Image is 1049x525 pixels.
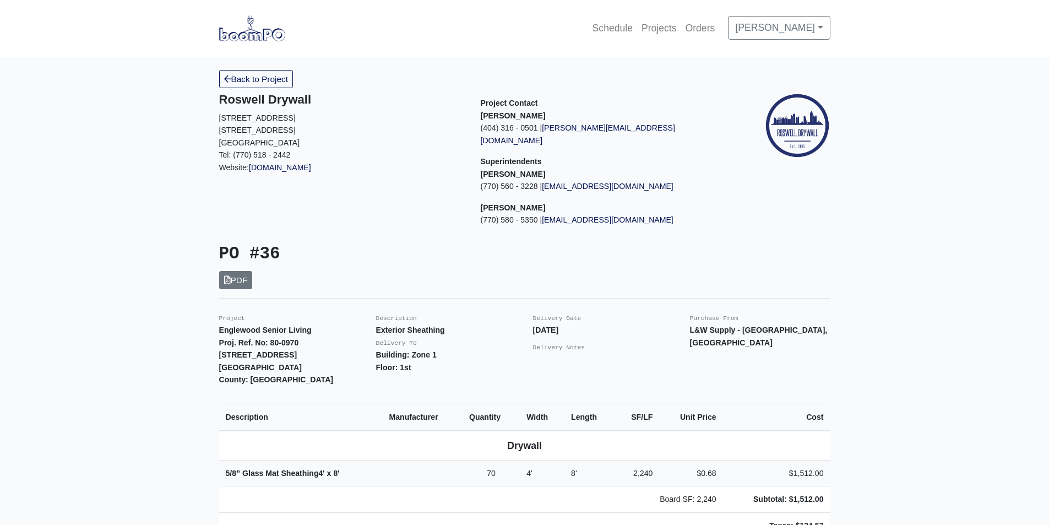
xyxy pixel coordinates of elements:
a: [EMAIL_ADDRESS][DOMAIN_NAME] [542,182,673,191]
a: Orders [681,16,720,40]
strong: Exterior Sheathing [376,326,445,334]
small: Delivery To [376,340,417,347]
strong: [PERSON_NAME] [481,170,546,178]
td: Subtotal: $1,512.00 [723,486,830,513]
p: (770) 560 - 3228 | [481,180,726,193]
a: Projects [637,16,681,40]
strong: [PERSON_NAME] [481,111,546,120]
strong: [STREET_ADDRESS] [219,350,297,359]
span: 8' [571,469,577,478]
a: [DOMAIN_NAME] [249,163,311,172]
strong: County: [GEOGRAPHIC_DATA] [219,375,334,384]
p: L&W Supply - [GEOGRAPHIC_DATA], [GEOGRAPHIC_DATA] [690,324,830,349]
strong: Floor: 1st [376,363,411,372]
p: [GEOGRAPHIC_DATA] [219,137,464,149]
strong: Proj. Ref. No: 80-0970 [219,338,299,347]
th: Unit Price [659,404,722,430]
span: 4' [319,469,325,478]
span: 4' [526,469,532,478]
span: 8' [333,469,339,478]
strong: [PERSON_NAME] [481,203,546,212]
strong: [GEOGRAPHIC_DATA] [219,363,302,372]
small: Delivery Date [533,315,581,322]
th: SF/LF [615,404,659,430]
p: [STREET_ADDRESS] [219,124,464,137]
p: (770) 580 - 5350 | [481,214,726,226]
a: Schedule [588,16,637,40]
a: Back to Project [219,70,293,88]
small: Purchase From [690,315,738,322]
small: Project [219,315,245,322]
small: Delivery Notes [533,344,585,351]
p: Tel: (770) 518 - 2442 [219,149,464,161]
td: 70 [463,460,520,486]
b: Drywall [507,440,542,451]
a: [PERSON_NAME] [728,16,830,39]
span: Superintendents [481,157,542,166]
small: Description [376,315,417,322]
span: Board SF: 2,240 [660,495,716,504]
th: Description [219,404,383,430]
p: (404) 316 - 0501 | [481,122,726,147]
a: PDF [219,271,253,289]
strong: [DATE] [533,326,559,334]
p: [STREET_ADDRESS] [219,112,464,125]
span: Project Contact [481,99,538,107]
th: Length [564,404,615,430]
span: x [327,469,331,478]
h5: Roswell Drywall [219,93,464,107]
div: Website: [219,93,464,174]
th: Cost [723,404,830,430]
a: [EMAIL_ADDRESS][DOMAIN_NAME] [542,215,673,224]
a: [PERSON_NAME][EMAIL_ADDRESS][DOMAIN_NAME] [481,123,675,145]
strong: 5/8” Glass Mat Sheathing [226,469,340,478]
strong: Englewood Senior Living [219,326,312,334]
th: Width [520,404,564,430]
td: 2,240 [615,460,659,486]
td: $0.68 [659,460,722,486]
th: Manufacturer [382,404,462,430]
img: boomPO [219,15,285,41]
td: $1,512.00 [723,460,830,486]
strong: Building: Zone 1 [376,350,437,359]
h3: PO #36 [219,244,517,264]
th: Quantity [463,404,520,430]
